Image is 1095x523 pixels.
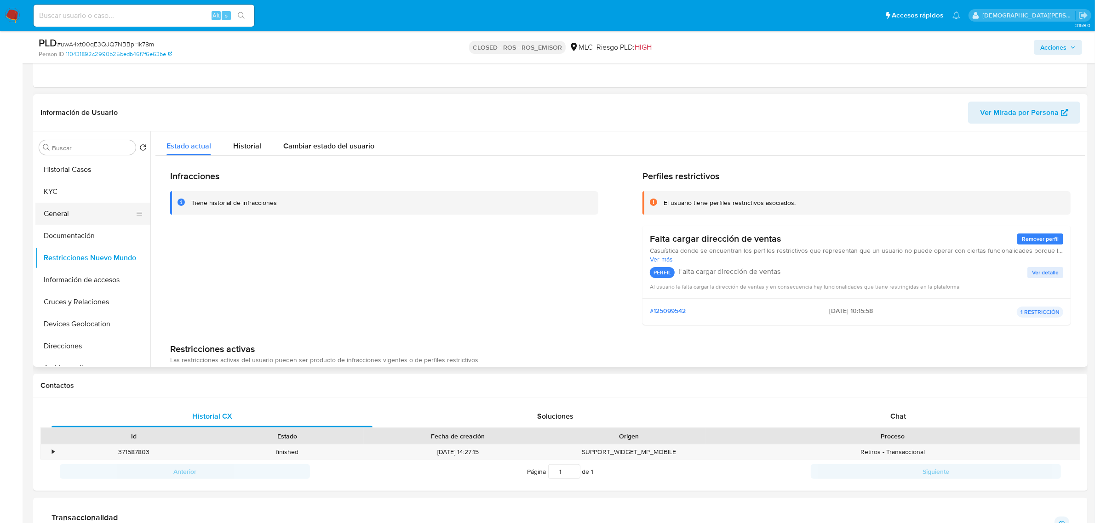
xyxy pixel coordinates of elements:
button: Acciones [1034,40,1082,55]
button: KYC [35,181,150,203]
h1: Contactos [40,381,1080,390]
span: # uwA4xt00qE3QJQ7NBBpHk78m [57,40,154,49]
button: Cruces y Relaciones [35,291,150,313]
span: Soluciones [537,411,573,421]
b: PLD [39,35,57,50]
div: Origen [559,432,699,441]
button: Direcciones [35,335,150,357]
button: Documentación [35,225,150,247]
button: General [35,203,143,225]
input: Buscar [52,144,132,152]
p: cristian.porley@mercadolibre.com [983,11,1076,20]
div: SUPPORT_WIDGET_MP_MOBILE [552,444,705,460]
span: HIGH [635,42,652,52]
div: MLC [569,42,593,52]
span: Historial CX [192,411,232,421]
button: search-icon [232,9,251,22]
button: Devices Geolocation [35,313,150,335]
div: Fecha de creación [370,432,546,441]
div: [DATE] 14:27:15 [364,444,552,460]
div: 371587803 [57,444,210,460]
a: Notificaciones [952,11,960,19]
b: Person ID [39,50,64,58]
h1: Información de Usuario [40,108,118,117]
button: Siguiente [811,464,1061,479]
span: 3.159.0 [1075,22,1090,29]
span: 1 [591,467,594,476]
button: Historial Casos [35,159,150,181]
span: Alt [212,11,220,20]
a: 110431892c2990b25bedb46f7f6e63be [66,50,172,58]
input: Buscar usuario o caso... [34,10,254,22]
p: CLOSED - ROS - ROS_EMISOR [469,41,566,54]
span: Acciones [1040,40,1066,55]
span: Chat [890,411,906,421]
div: Id [63,432,204,441]
button: Información de accesos [35,269,150,291]
div: finished [210,444,363,460]
button: Volver al orden por defecto [139,144,147,154]
button: Anterior [60,464,310,479]
div: • [52,448,54,456]
span: Riesgo PLD: [596,42,652,52]
span: Ver Mirada por Persona [980,102,1059,124]
div: Retiros - Transaccional [705,444,1080,460]
button: Restricciones Nuevo Mundo [35,247,150,269]
span: Accesos rápidos [892,11,943,20]
div: Proceso [712,432,1073,441]
span: Página de [527,464,594,479]
button: Archivos adjuntos [35,357,150,379]
button: Buscar [43,144,50,151]
a: Salir [1078,11,1088,20]
button: Ver Mirada por Persona [968,102,1080,124]
div: Estado [217,432,357,441]
span: s [225,11,228,20]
